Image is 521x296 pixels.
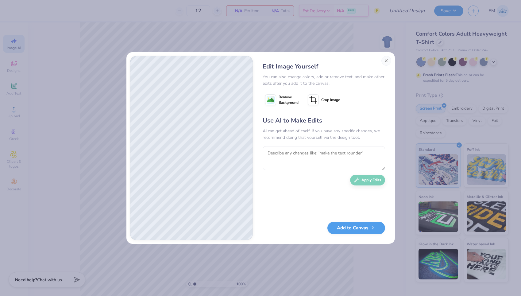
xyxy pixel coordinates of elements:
[263,74,385,87] div: You can also change colors, add or remove text, and make other edits after you add it to the canvas.
[263,92,301,107] button: Remove Background
[321,97,340,103] span: Crop Image
[263,128,385,141] div: AI can get ahead of itself. If you have any specific changes, we recommend doing that yourself vi...
[279,94,299,105] span: Remove Background
[327,222,385,234] button: Add to Canvas
[263,116,385,125] div: Use AI to Make Edits
[305,92,344,107] button: Crop Image
[381,56,391,66] button: Close
[263,62,385,71] div: Edit Image Yourself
